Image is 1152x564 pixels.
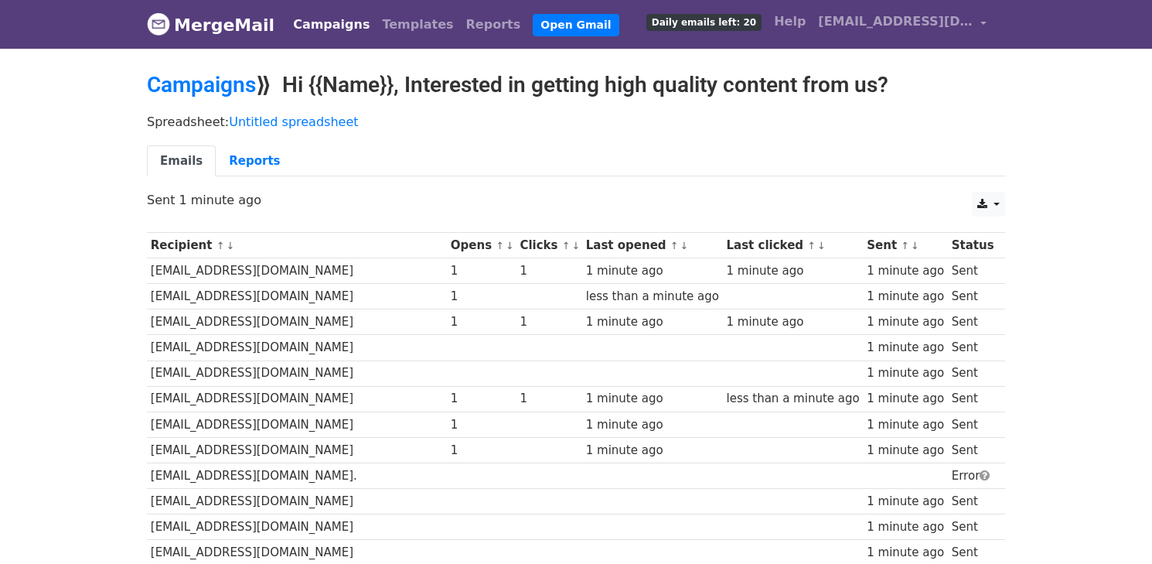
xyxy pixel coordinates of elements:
th: Last opened [582,233,723,258]
a: Reports [460,9,527,40]
img: MergeMail logo [147,12,170,36]
div: 1 minute ago [867,364,944,382]
a: MergeMail [147,9,274,41]
td: [EMAIL_ADDRESS][DOMAIN_NAME] [147,309,447,335]
a: ↑ [562,240,571,251]
div: 1 [451,262,513,280]
div: 1 minute ago [867,442,944,460]
td: [EMAIL_ADDRESS][DOMAIN_NAME] [147,412,447,437]
span: [EMAIL_ADDRESS][DOMAIN_NAME] [818,12,973,31]
td: [EMAIL_ADDRESS][DOMAIN_NAME] [147,335,447,361]
a: Campaigns [287,9,376,40]
div: 1 minute ago [867,339,944,357]
div: 1 minute ago [867,493,944,511]
a: Emails [147,145,216,177]
div: 1 [520,390,578,408]
div: 1 minute ago [867,390,944,408]
a: ↓ [817,240,826,251]
th: Last clicked [723,233,864,258]
td: Sent [948,412,997,437]
a: ↓ [680,240,689,251]
a: [EMAIL_ADDRESS][DOMAIN_NAME] [812,6,993,43]
p: Sent 1 minute ago [147,192,1005,208]
div: 1 minute ago [867,544,944,562]
div: 1 minute ago [727,313,860,331]
td: Sent [948,309,997,335]
div: 1 [451,288,513,306]
td: Sent [948,258,997,284]
div: 1 [451,313,513,331]
a: ↓ [911,240,919,251]
div: less than a minute ago [727,390,860,408]
td: Sent [948,335,997,361]
td: [EMAIL_ADDRESS][DOMAIN_NAME] [147,514,447,540]
div: less than a minute ago [586,288,719,306]
p: Spreadsheet: [147,114,1005,130]
div: 1 minute ago [867,416,944,434]
th: Opens [447,233,516,258]
a: ↑ [670,240,679,251]
a: Daily emails left: 20 [640,6,768,37]
td: Sent [948,361,997,386]
td: Sent [948,489,997,514]
td: Sent [948,514,997,540]
a: ↓ [506,240,514,251]
td: [EMAIL_ADDRESS][DOMAIN_NAME] [147,361,447,386]
td: Sent [948,284,997,309]
a: Reports [216,145,293,177]
a: Help [768,6,812,37]
th: Clicks [516,233,582,258]
div: 1 [520,313,578,331]
td: [EMAIL_ADDRESS][DOMAIN_NAME] [147,386,447,412]
div: 1 [451,416,513,434]
h2: ⟫ Hi {{Name}}, Interested in getting high quality content from us? [147,72,1005,98]
td: [EMAIL_ADDRESS][DOMAIN_NAME]. [147,463,447,488]
a: ↑ [496,240,504,251]
div: 1 minute ago [586,313,719,331]
td: Sent [948,437,997,463]
th: Recipient [147,233,447,258]
td: [EMAIL_ADDRESS][DOMAIN_NAME] [147,437,447,463]
td: [EMAIL_ADDRESS][DOMAIN_NAME] [147,489,447,514]
a: Untitled spreadsheet [229,115,358,129]
td: Sent [948,386,997,412]
div: 1 minute ago [586,390,719,408]
td: Error [948,463,997,488]
a: ↑ [216,240,225,251]
a: ↓ [571,240,580,251]
a: Campaigns [147,72,256,97]
a: Templates [376,9,459,40]
a: Open Gmail [533,14,619,36]
div: 1 minute ago [867,518,944,536]
div: 1 minute ago [586,416,719,434]
th: Status [948,233,997,258]
div: 1 minute ago [867,313,944,331]
span: Daily emails left: 20 [646,14,762,31]
div: 1 minute ago [586,262,719,280]
td: [EMAIL_ADDRESS][DOMAIN_NAME] [147,284,447,309]
td: [EMAIL_ADDRESS][DOMAIN_NAME] [147,258,447,284]
div: 1 [520,262,578,280]
a: ↓ [226,240,234,251]
div: 1 minute ago [586,442,719,460]
div: 1 [451,390,513,408]
div: 1 minute ago [867,288,944,306]
div: 1 [451,442,513,460]
th: Sent [863,233,947,258]
a: ↑ [807,240,816,251]
div: 1 minute ago [727,262,860,280]
a: ↑ [901,240,909,251]
div: 1 minute ago [867,262,944,280]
